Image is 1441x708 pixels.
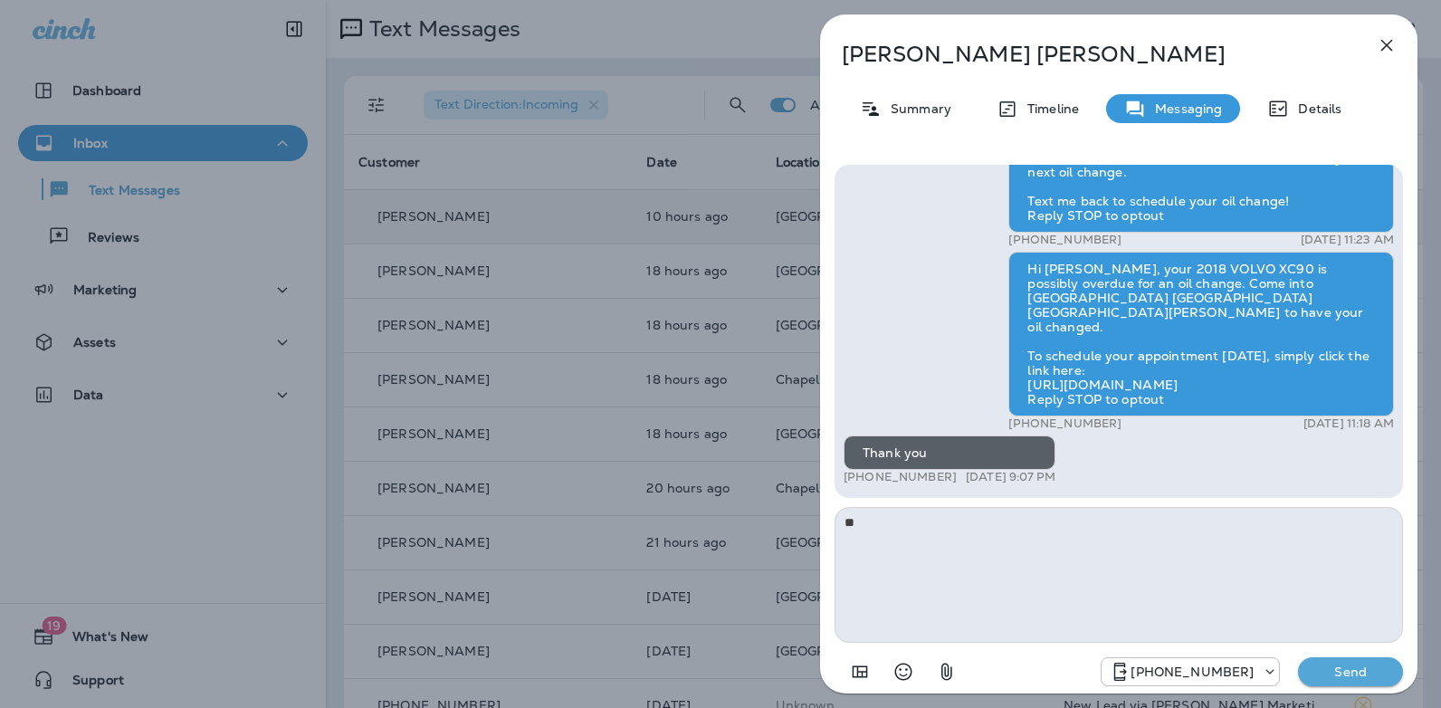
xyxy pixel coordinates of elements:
p: [PHONE_NUMBER] [1008,233,1121,247]
p: [DATE] 11:23 AM [1301,233,1394,247]
p: Timeline [1018,101,1079,116]
p: [PERSON_NAME] [PERSON_NAME] [842,42,1336,67]
p: [PHONE_NUMBER] [844,470,957,484]
button: Send [1298,657,1403,686]
div: Thank you [844,435,1055,470]
p: [PHONE_NUMBER] [1008,416,1121,431]
div: Hi [PERSON_NAME], this is [PERSON_NAME] from [GEOGRAPHIC_DATA] [GEOGRAPHIC_DATA][PERSON_NAME]. Yo... [1008,111,1394,233]
div: Hi [PERSON_NAME], your 2018 VOLVO XC90 is possibly overdue for an oil change. Come into [GEOGRAPH... [1008,252,1394,416]
p: Summary [882,101,951,116]
button: Select an emoji [885,654,921,690]
button: Add in a premade template [842,654,878,690]
p: Messaging [1146,101,1222,116]
p: [DATE] 9:07 PM [966,470,1055,484]
p: [DATE] 11:18 AM [1303,416,1394,431]
div: +1 (984) 409-9300 [1102,661,1279,683]
p: [PHONE_NUMBER] [1131,665,1254,679]
p: Send [1312,664,1389,680]
p: Details [1289,101,1341,116]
